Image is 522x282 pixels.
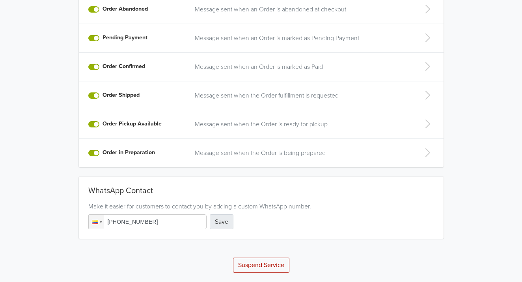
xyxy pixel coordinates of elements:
[195,33,406,43] a: Message sent when an Order is marked as Pending Payment
[88,214,207,229] input: 1 (702) 123-4567
[103,33,147,42] label: Pending Payment
[195,148,406,158] a: Message sent when the Order is being prepared
[195,91,406,100] a: Message sent when the Order fulfillment is requested
[195,62,406,72] a: Message sent when an Order is marked as Paid
[89,215,104,229] div: Colombia: + 57
[103,120,162,128] label: Order Pickup Available
[103,91,140,100] label: Order Shipped
[103,62,145,71] label: Order Confirmed
[103,5,148,13] label: Order Abandoned
[88,202,434,211] div: Make it easier for customers to contact you by adding a custom WhatsApp number.
[195,120,406,129] a: Message sent when the Order is ready for pickup
[210,214,233,229] button: Save
[195,5,406,14] a: Message sent when an Order is abandoned at checkout
[233,258,289,273] button: Suspend Service
[88,186,434,199] div: WhatsApp Contact
[103,148,155,157] label: Order in Preparation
